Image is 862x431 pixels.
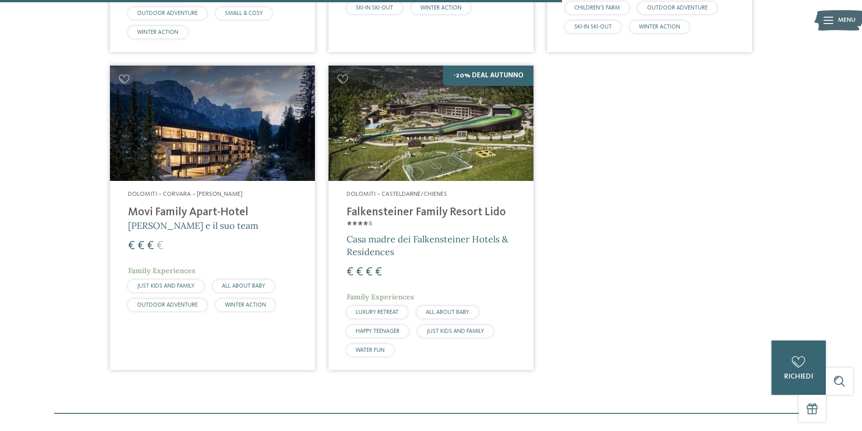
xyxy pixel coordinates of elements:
[347,266,353,278] span: €
[222,283,265,289] span: ALL ABOUT BABY
[772,341,826,395] a: richiedi
[347,206,515,233] h4: Falkensteiner Family Resort Lido ****ˢ
[639,24,680,30] span: WINTER ACTION
[138,240,144,252] span: €
[225,302,266,308] span: WINTER ACTION
[427,328,484,334] span: JUST KIDS AND FAMILY
[128,191,243,197] span: Dolomiti – Corvara – [PERSON_NAME]
[225,10,263,16] span: SMALL & COSY
[157,240,163,252] span: €
[147,240,154,252] span: €
[426,309,469,315] span: ALL ABOUT BABY
[137,302,198,308] span: OUTDOOR ADVENTURE
[356,309,399,315] span: LUXURY RETREAT
[137,29,178,35] span: WINTER ACTION
[347,233,508,257] span: Casa madre dei Falkensteiner Hotels & Residences
[356,347,385,353] span: WATER FUN
[347,292,414,301] span: Family Experiences
[110,66,315,181] img: Cercate un hotel per famiglie? Qui troverete solo i migliori!
[574,5,620,11] span: CHILDREN’S FARM
[128,220,258,231] span: [PERSON_NAME] e il suo team
[375,266,382,278] span: €
[329,66,533,181] img: Cercate un hotel per famiglie? Qui troverete solo i migliori!
[329,66,533,370] a: Cercate un hotel per famiglie? Qui troverete solo i migliori! -20% Deal Autunno Dolomiti – Castel...
[128,240,135,252] span: €
[110,66,315,370] a: Cercate un hotel per famiglie? Qui troverete solo i migliori! Dolomiti – Corvara – [PERSON_NAME] ...
[128,206,297,219] h4: Movi Family Apart-Hotel
[356,328,400,334] span: HAPPY TEENAGER
[356,266,363,278] span: €
[356,5,393,11] span: SKI-IN SKI-OUT
[128,266,195,275] span: Family Experiences
[366,266,372,278] span: €
[347,191,447,197] span: Dolomiti – Casteldarne/Chienes
[647,5,708,11] span: OUTDOOR ADVENTURE
[784,373,813,380] span: richiedi
[137,10,198,16] span: OUTDOOR ADVENTURE
[420,5,462,11] span: WINTER ACTION
[137,283,195,289] span: JUST KIDS AND FAMILY
[574,24,612,30] span: SKI-IN SKI-OUT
